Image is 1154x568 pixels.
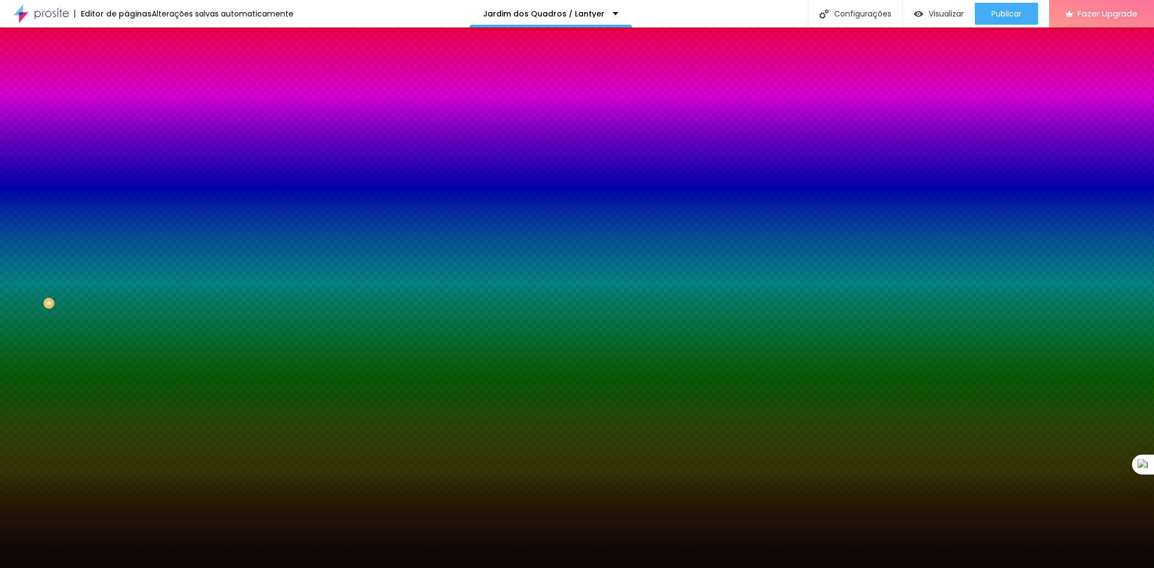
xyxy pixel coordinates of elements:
button: Visualizar [903,3,975,25]
img: view-1.svg [914,9,923,19]
button: Publicar [975,3,1038,25]
span: Publicar [991,9,1022,18]
div: Alterações salvas automaticamente [152,10,293,18]
img: Icone [819,9,829,19]
div: Editor de páginas [74,10,152,18]
span: Visualizar [929,9,964,18]
span: Fazer Upgrade [1078,9,1138,18]
p: Jardim dos Quadros / Lantyer [483,10,604,18]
